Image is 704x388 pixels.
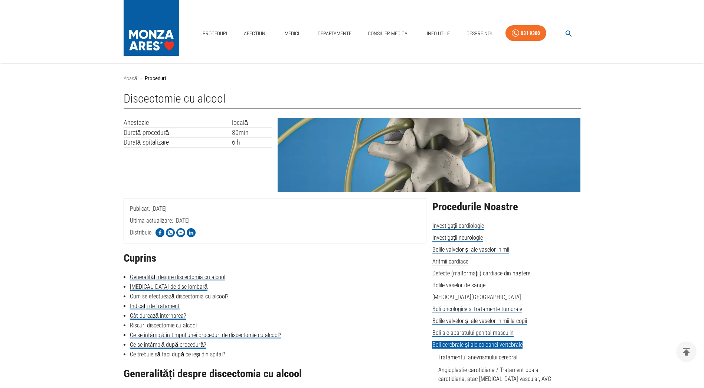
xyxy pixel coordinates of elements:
[155,228,164,237] img: Share on Facebook
[365,26,413,41] a: Consilier Medical
[432,222,484,230] span: Investigații cardiologie
[438,366,551,382] a: Angioplastie carotidiana / Tratament boala carotidiana, atac [MEDICAL_DATA] vascular, AVC
[438,354,517,361] a: Tratamentul anevrismului cerebral
[432,270,530,277] span: Defecte (malformații) cardiace din naștere
[432,329,514,337] span: Boli ale aparatului genital masculin
[200,26,230,41] a: Proceduri
[505,25,546,41] a: 031 9300
[432,282,485,289] span: Bolile vaselor de sânge
[130,293,229,300] a: Cum se efectuează discectomia cu alcool?
[130,303,180,310] a: Indicații de tratament
[124,368,426,380] h2: Generalități despre discectomia cu alcool
[432,258,468,265] span: Aritmii cardiace
[176,228,185,237] img: Share on Facebook Messenger
[241,26,270,41] a: Afecțiuni
[130,351,225,358] a: Ce trebuie să faci după ce ieși din spital?
[124,75,137,82] a: Acasă
[432,246,509,253] span: Bolile valvelor și ale vaselor inimii
[432,294,521,301] span: [MEDICAL_DATA][GEOGRAPHIC_DATA]
[432,201,581,213] h2: Procedurile Noastre
[130,283,208,291] a: [MEDICAL_DATA] de disc lombară
[432,305,522,313] span: Boli oncologice si tratamente tumorale
[278,118,580,192] img: Discectomie cu alcool | Tratament hernie de disc lombară | MONZA ARES
[130,332,281,339] a: Ce se întâmplă în timpul unei proceduri de discectomie cu alcool?
[432,317,527,325] span: Bolile valvelor și ale vaselor inimii la copii
[130,322,197,329] a: Riscuri discectomie cu alcool
[166,228,175,237] img: Share on WhatsApp
[130,312,186,320] a: Cât durează internarea?
[130,274,225,281] a: Generalități despre discectomia cu alcool
[140,74,142,83] li: ›
[464,26,495,41] a: Despre Noi
[432,341,523,349] span: Boli cerebrale și ale coloanei vertebrale
[124,138,232,148] td: Durată spitalizare
[130,341,206,349] a: Ce se întâmplă după procedură?
[124,92,581,109] h1: Discectomie cu alcool
[124,118,232,127] td: Anestezie
[130,228,153,237] p: Distribuie:
[124,127,232,138] td: Durată procedură
[232,127,272,138] td: 30min
[232,118,272,127] td: locală
[124,252,426,264] h2: Cuprins
[676,342,697,362] button: delete
[124,74,581,83] nav: breadcrumb
[232,138,272,148] td: 6 h
[315,26,354,41] a: Departamente
[145,74,166,83] p: Proceduri
[187,228,196,237] img: Share on LinkedIn
[280,26,304,41] a: Medici
[130,217,190,254] span: Ultima actualizare: [DATE]
[424,26,453,41] a: Info Utile
[432,234,483,242] span: Investigații neurologie
[130,205,167,242] span: Publicat: [DATE]
[521,29,540,38] div: 031 9300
